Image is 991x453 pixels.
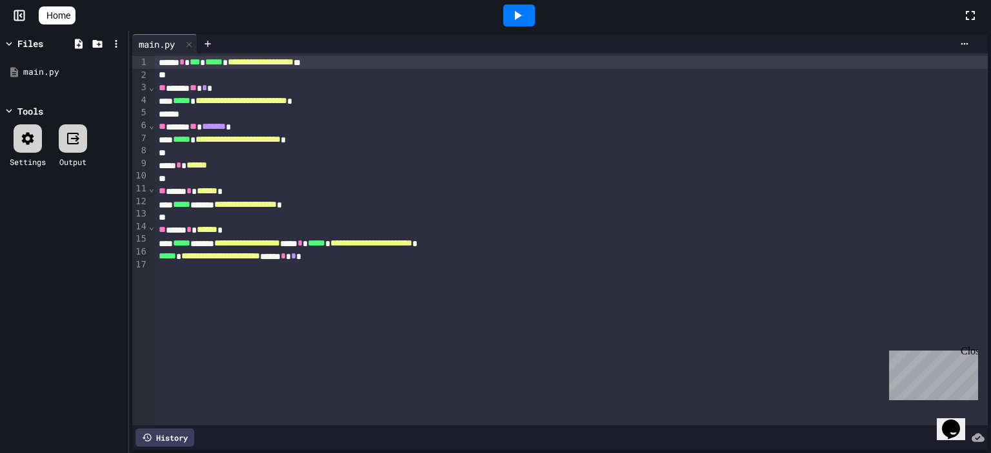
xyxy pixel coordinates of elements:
[132,258,148,271] div: 17
[132,34,197,53] div: main.py
[132,37,181,51] div: main.py
[132,220,148,233] div: 14
[132,182,148,195] div: 11
[132,69,148,82] div: 2
[59,156,86,168] div: Output
[884,345,978,400] iframe: chat widget
[132,157,148,170] div: 9
[148,221,155,231] span: Fold line
[132,132,148,145] div: 7
[132,195,148,208] div: 12
[23,66,124,79] div: main.py
[132,169,148,182] div: 10
[135,429,194,447] div: History
[132,94,148,107] div: 4
[10,156,46,168] div: Settings
[148,120,155,130] span: Fold line
[132,233,148,246] div: 15
[39,6,75,24] a: Home
[132,246,148,258] div: 16
[5,5,89,82] div: Chat with us now!Close
[937,401,978,440] iframe: chat widget
[132,106,148,119] div: 5
[17,37,43,50] div: Files
[132,56,148,69] div: 1
[46,9,70,22] span: Home
[132,207,148,220] div: 13
[132,144,148,157] div: 8
[132,119,148,132] div: 6
[148,183,155,193] span: Fold line
[17,104,43,118] div: Tools
[132,81,148,94] div: 3
[148,82,155,92] span: Fold line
